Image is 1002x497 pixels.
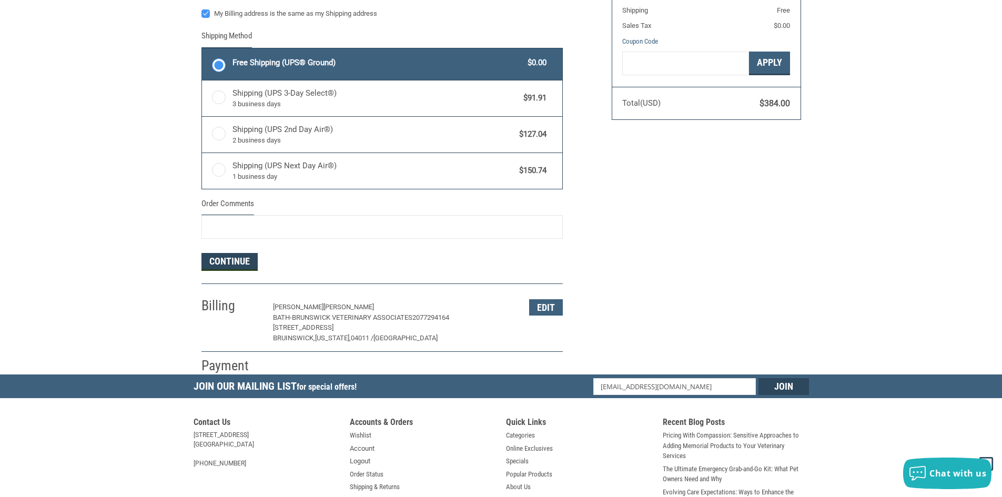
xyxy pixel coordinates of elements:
[506,469,552,480] a: Popular Products
[350,456,370,466] a: Logout
[663,430,809,461] a: Pricing With Compassion: Sensitive Approaches to Adding Memorial Products to Your Veterinary Serv...
[232,124,514,146] span: Shipping (UPS 2nd Day Air®)
[232,57,523,69] span: Free Shipping (UPS® Ground)
[514,128,547,140] span: $127.04
[350,469,383,480] a: Order Status
[663,464,809,484] a: The Ultimate Emergency Grab-and-Go Kit: What Pet Owners Need and Why
[929,468,986,479] span: Chat with us
[760,98,790,108] span: $384.00
[201,9,563,18] label: My Billing address is the same as my Shipping address
[201,297,263,315] h2: Billing
[350,417,496,430] h5: Accounts & Orders
[232,171,514,182] span: 1 business day
[201,30,252,47] legend: Shipping Method
[297,382,357,392] span: for special offers!
[201,253,258,271] button: Continue
[350,482,400,492] a: Shipping & Returns
[232,99,519,109] span: 3 business days
[350,430,371,441] a: Wishlist
[774,22,790,29] span: $0.00
[194,417,340,430] h5: Contact Us
[622,22,651,29] span: Sales Tax
[622,37,658,45] a: Coupon Code
[315,334,351,342] span: [US_STATE],
[273,313,412,321] span: Bath-Brunswick Veterinary Associates
[749,52,790,75] button: Apply
[273,323,333,331] span: [STREET_ADDRESS]
[351,334,373,342] span: 04011 /
[232,87,519,109] span: Shipping (UPS 3-Day Select®)
[506,482,531,492] a: About Us
[529,299,563,316] button: Edit
[506,443,553,454] a: Online Exclusives
[412,313,449,321] span: 2077294164
[201,198,254,215] legend: Order Comments
[519,92,547,104] span: $91.91
[506,430,535,441] a: Categories
[273,334,315,342] span: Bruinswick,
[232,160,514,182] span: Shipping (UPS Next Day Air®)
[323,303,374,311] span: [PERSON_NAME]
[201,357,263,374] h2: Payment
[350,443,375,454] a: Account
[273,303,323,311] span: [PERSON_NAME]
[194,430,340,468] address: [STREET_ADDRESS] [GEOGRAPHIC_DATA] [PHONE_NUMBER]
[663,417,809,430] h5: Recent Blog Posts
[232,135,514,146] span: 2 business days
[506,417,652,430] h5: Quick Links
[194,374,362,401] h5: Join Our Mailing List
[758,378,809,395] input: Join
[622,6,648,14] span: Shipping
[903,458,991,489] button: Chat with us
[523,57,547,69] span: $0.00
[777,6,790,14] span: Free
[514,165,547,177] span: $150.74
[593,378,756,395] input: Email
[622,52,749,75] input: Gift Certificate or Coupon Code
[373,334,438,342] span: [GEOGRAPHIC_DATA]
[506,456,529,466] a: Specials
[622,98,661,108] span: Total (USD)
